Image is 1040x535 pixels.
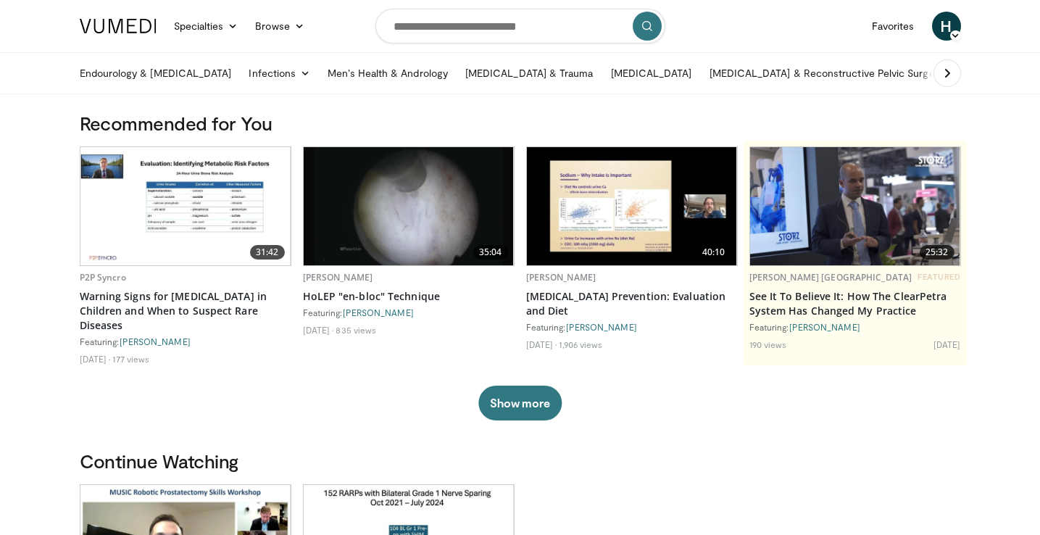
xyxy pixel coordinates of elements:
[526,321,738,333] div: Featuring:
[240,59,319,88] a: Infections
[336,324,376,336] li: 835 views
[750,147,960,265] img: 47196b86-3779-4b90-b97e-820c3eda9b3b.620x360_q85_upscale.jpg
[932,12,961,41] a: H
[303,289,515,304] a: HoLEP "en-bloc" Technique
[303,324,334,336] li: [DATE]
[375,9,665,43] input: Search topics, interventions
[80,449,961,473] h3: Continue Watching
[80,147,291,265] a: 31:42
[250,245,285,260] span: 31:42
[304,147,514,265] img: fb452d19-f97f-4b12-854a-e22d5bcc68fc.620x360_q85_upscale.jpg
[526,289,738,318] a: [MEDICAL_DATA] Prevention: Evaluation and Diet
[246,12,313,41] a: Browse
[303,307,515,318] div: Featuring:
[749,289,961,318] a: See It To Believe It: How The ClearPetra System Has Changed My Practice
[566,322,637,332] a: [PERSON_NAME]
[863,12,923,41] a: Favorites
[526,271,596,283] a: [PERSON_NAME]
[789,322,860,332] a: [PERSON_NAME]
[749,339,787,350] li: 190 views
[920,245,954,260] span: 25:32
[80,336,291,347] div: Featuring:
[696,245,731,260] span: 40:10
[80,353,111,365] li: [DATE]
[120,336,191,347] a: [PERSON_NAME]
[602,59,701,88] a: [MEDICAL_DATA]
[473,245,508,260] span: 35:04
[457,59,602,88] a: [MEDICAL_DATA] & Trauma
[701,59,952,88] a: [MEDICAL_DATA] & Reconstructive Pelvic Surgery
[933,339,961,350] li: [DATE]
[319,59,457,88] a: Men’s Health & Andrology
[526,339,557,350] li: [DATE]
[559,339,602,350] li: 1,906 views
[749,271,912,283] a: [PERSON_NAME] [GEOGRAPHIC_DATA]
[918,272,960,282] span: FEATURED
[80,19,157,33] img: VuMedi Logo
[80,271,126,283] a: P2P Syncro
[71,59,241,88] a: Endourology & [MEDICAL_DATA]
[80,112,961,135] h3: Recommended for You
[80,289,291,333] a: Warning Signs for [MEDICAL_DATA] in Children and When to Suspect Rare Diseases
[303,271,373,283] a: [PERSON_NAME]
[165,12,247,41] a: Specialties
[527,147,737,265] a: 40:10
[343,307,414,318] a: [PERSON_NAME]
[749,321,961,333] div: Featuring:
[478,386,562,420] button: Show more
[750,147,960,265] a: 25:32
[304,147,514,265] a: 35:04
[80,147,291,265] img: b1bc6859-4bdd-4be1-8442-b8b8c53ce8a1.620x360_q85_upscale.jpg
[527,147,737,265] img: 83db353a-c630-4554-8a0b-735d1bf04164.620x360_q85_upscale.jpg
[112,353,149,365] li: 177 views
